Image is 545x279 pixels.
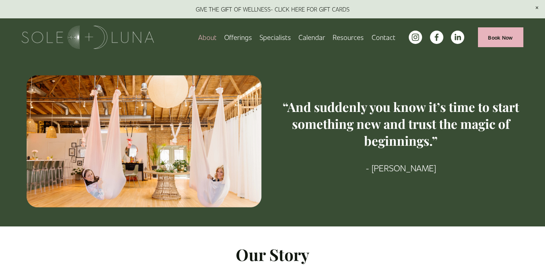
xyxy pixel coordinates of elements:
[147,244,398,265] h2: Our Story
[333,32,364,43] span: Resources
[279,161,523,175] p: - [PERSON_NAME]
[430,31,443,44] a: facebook-unauth
[372,31,395,44] a: Contact
[260,31,291,44] a: Specialists
[224,32,252,43] span: Offerings
[478,27,523,47] a: Book Now
[298,31,325,44] a: Calendar
[409,31,422,44] a: instagram-unauth
[333,31,364,44] a: folder dropdown
[224,31,252,44] a: folder dropdown
[279,99,523,149] h3: “And suddenly you know it’s time to start something new and trust the magic of beginnings.”
[198,31,217,44] a: About
[22,26,154,49] img: Sole + Luna
[451,31,464,44] a: LinkedIn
